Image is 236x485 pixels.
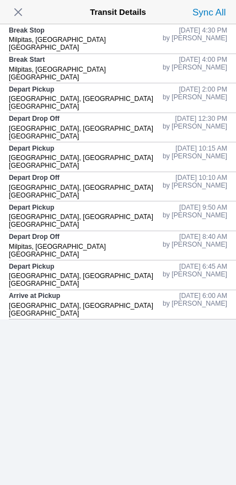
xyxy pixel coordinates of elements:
[9,243,163,258] div: Milpitas, [GEOGRAPHIC_DATA] [GEOGRAPHIC_DATA]
[163,93,227,101] ion-text: by [PERSON_NAME]
[9,154,163,169] div: [GEOGRAPHIC_DATA], [GEOGRAPHIC_DATA] [GEOGRAPHIC_DATA]
[163,34,227,42] ion-text: by [PERSON_NAME]
[9,233,60,241] ion-text: Depart Drop Off
[163,300,227,307] ion-text: by [PERSON_NAME]
[179,233,227,241] ion-text: [DATE] 8:40 AM
[179,263,227,270] ion-text: [DATE] 6:45 AM
[9,302,163,317] div: [GEOGRAPHIC_DATA], [GEOGRAPHIC_DATA] [GEOGRAPHIC_DATA]
[179,56,227,63] ion-text: [DATE] 4:00 PM
[9,36,163,51] div: Milpitas, [GEOGRAPHIC_DATA] [GEOGRAPHIC_DATA]
[9,66,163,81] div: Milpitas, [GEOGRAPHIC_DATA] [GEOGRAPHIC_DATA]
[9,115,60,122] ion-text: Depart Drop Off
[9,204,54,211] ion-text: Depart Pickup
[9,263,54,270] ion-text: Depart Pickup
[179,26,227,34] ion-text: [DATE] 4:30 PM
[163,63,227,71] ion-text: by [PERSON_NAME]
[9,95,163,110] div: [GEOGRAPHIC_DATA], [GEOGRAPHIC_DATA] [GEOGRAPHIC_DATA]
[9,213,163,228] div: [GEOGRAPHIC_DATA], [GEOGRAPHIC_DATA] [GEOGRAPHIC_DATA]
[9,26,45,34] ion-text: Break Stop
[175,145,227,152] ion-text: [DATE] 10:15 AM
[163,122,227,130] ion-text: by [PERSON_NAME]
[190,3,228,21] ion-button: Sync All
[163,270,227,278] ion-text: by [PERSON_NAME]
[175,174,227,182] ion-text: [DATE] 10:10 AM
[9,292,60,300] ion-text: Arrive at Pickup
[9,272,163,287] div: [GEOGRAPHIC_DATA], [GEOGRAPHIC_DATA] [GEOGRAPHIC_DATA]
[163,241,227,248] ion-text: by [PERSON_NAME]
[163,211,227,219] ion-text: by [PERSON_NAME]
[9,145,54,152] ion-text: Depart Pickup
[9,56,45,63] ion-text: Break Start
[179,204,227,211] ion-text: [DATE] 9:50 AM
[175,115,227,122] ion-text: [DATE] 12:30 PM
[9,86,54,93] ion-text: Depart Pickup
[163,152,227,160] ion-text: by [PERSON_NAME]
[179,292,227,300] ion-text: [DATE] 6:00 AM
[179,86,227,93] ion-text: [DATE] 2:00 PM
[9,184,163,199] div: [GEOGRAPHIC_DATA], [GEOGRAPHIC_DATA] [GEOGRAPHIC_DATA]
[163,182,227,189] ion-text: by [PERSON_NAME]
[9,125,163,140] div: [GEOGRAPHIC_DATA], [GEOGRAPHIC_DATA] [GEOGRAPHIC_DATA]
[9,174,60,182] ion-text: Depart Drop Off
